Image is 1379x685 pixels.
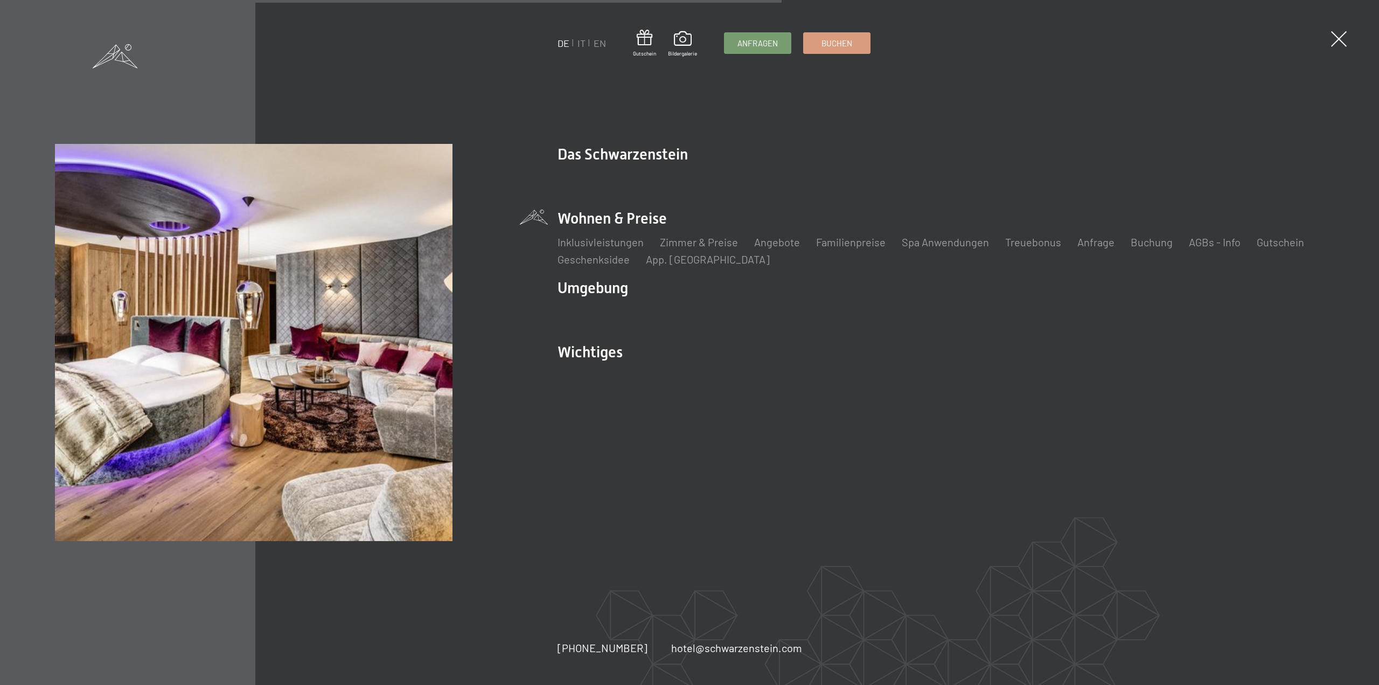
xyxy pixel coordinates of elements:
a: DE [558,37,569,49]
span: Buchen [821,38,852,49]
a: Buchung [1131,236,1173,248]
a: Inklusivleistungen [558,236,644,248]
span: Bildergalerie [668,50,697,57]
a: [PHONE_NUMBER] [558,640,647,655]
span: Anfragen [737,38,778,49]
a: Geschenksidee [558,253,630,266]
a: Buchen [804,33,870,53]
a: Spa Anwendungen [902,236,989,248]
a: Zimmer & Preise [660,236,738,248]
img: Ein Wellness-Urlaub in Südtirol – 7.700 m² Spa, 10 Saunen [55,144,452,541]
a: Gutschein [1257,236,1304,248]
a: Bildergalerie [668,31,697,57]
a: IT [577,37,586,49]
a: hotel@schwarzenstein.com [671,640,802,655]
a: Familienpreise [816,236,886,248]
a: Anfrage [1077,236,1115,248]
a: Anfragen [725,33,791,53]
a: EN [594,37,606,49]
a: Treuebonus [1005,236,1061,248]
a: App. [GEOGRAPHIC_DATA] [646,253,770,266]
a: Gutschein [633,30,656,57]
span: Gutschein [633,50,656,57]
a: AGBs - Info [1189,236,1241,248]
span: [PHONE_NUMBER] [558,641,647,654]
a: Angebote [754,236,800,248]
